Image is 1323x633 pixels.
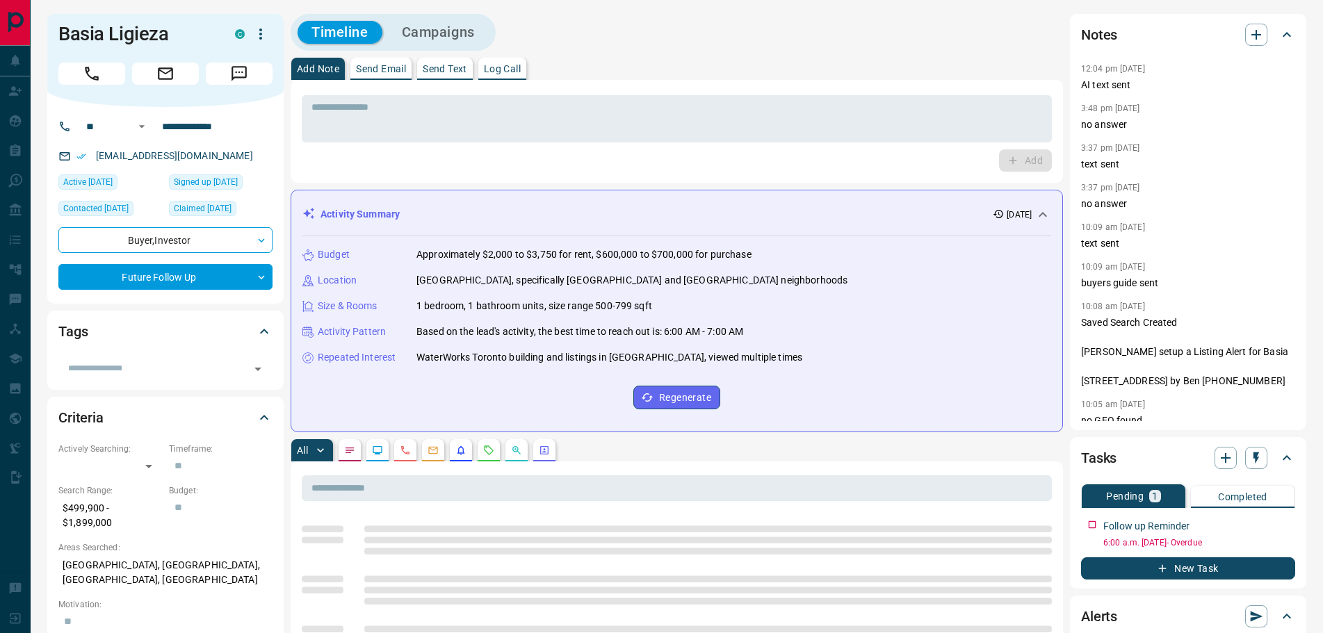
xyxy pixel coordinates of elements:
[1152,491,1158,501] p: 1
[539,445,550,456] svg: Agent Actions
[58,541,273,554] p: Areas Searched:
[356,64,406,74] p: Send Email
[1081,18,1295,51] div: Notes
[318,247,350,262] p: Budget
[1081,64,1145,74] p: 12:04 pm [DATE]
[320,207,400,222] p: Activity Summary
[483,445,494,456] svg: Requests
[58,401,273,434] div: Criteria
[248,359,268,379] button: Open
[298,21,382,44] button: Timeline
[416,299,652,313] p: 1 bedroom, 1 bathroom units, size range 500-799 sqft
[169,484,273,497] p: Budget:
[1081,441,1295,475] div: Tasks
[1081,183,1140,192] p: 3:37 pm [DATE]
[58,484,162,497] p: Search Range:
[318,350,396,365] p: Repeated Interest
[1081,413,1295,428] p: no GEO found
[1218,492,1267,502] p: Completed
[169,443,273,455] p: Timeframe:
[132,63,199,85] span: Email
[1081,315,1295,388] p: Saved Search Created [PERSON_NAME] setup a Listing Alert for Basia [STREET_ADDRESS] by Ben [PHONE...
[1081,157,1295,172] p: text sent
[1081,236,1295,251] p: text sent
[1081,447,1117,469] h2: Tasks
[484,64,521,74] p: Log Call
[455,445,466,456] svg: Listing Alerts
[1081,400,1145,409] p: 10:05 am [DATE]
[344,445,355,456] svg: Notes
[1081,197,1295,211] p: no answer
[416,350,802,365] p: WaterWorks Toronto building and listings in [GEOGRAPHIC_DATA], viewed multiple times
[1007,208,1032,221] p: [DATE]
[133,118,150,135] button: Open
[318,273,357,288] p: Location
[174,202,232,215] span: Claimed [DATE]
[372,445,383,456] svg: Lead Browsing Activity
[58,320,88,343] h2: Tags
[423,64,467,74] p: Send Text
[174,175,238,189] span: Signed up [DATE]
[58,227,273,253] div: Buyer , Investor
[169,201,273,220] div: Mon Feb 24 2025
[96,150,253,161] a: [EMAIL_ADDRESS][DOMAIN_NAME]
[58,264,273,290] div: Future Follow Up
[1081,302,1145,311] p: 10:08 am [DATE]
[58,201,162,220] div: Mon Sep 08 2025
[416,247,752,262] p: Approximately $2,000 to $3,750 for rent, $600,000 to $700,000 for purchase
[416,324,743,339] p: Based on the lead's activity, the best time to reach out is: 6:00 AM - 7:00 AM
[58,497,162,534] p: $499,900 - $1,899,000
[58,63,125,85] span: Call
[1081,557,1295,579] button: New Task
[1106,491,1144,501] p: Pending
[1081,600,1295,633] div: Alerts
[428,445,439,456] svg: Emails
[1081,276,1295,290] p: buyers guide sent
[206,63,273,85] span: Message
[58,23,214,45] h1: Basia Ligieza
[1103,519,1190,534] p: Follow up Reminder
[633,386,720,409] button: Regenerate
[1081,104,1140,113] p: 3:48 pm [DATE]
[58,598,273,611] p: Motivation:
[63,175,113,189] span: Active [DATE]
[1081,262,1145,272] p: 10:09 am [DATE]
[297,64,339,74] p: Add Note
[235,29,245,39] div: condos.ca
[1081,605,1117,627] h2: Alerts
[169,174,273,194] div: Mon Apr 20 2015
[511,445,522,456] svg: Opportunities
[297,445,308,455] p: All
[1081,222,1145,232] p: 10:09 am [DATE]
[1081,117,1295,132] p: no answer
[318,324,386,339] p: Activity Pattern
[58,554,273,591] p: [GEOGRAPHIC_DATA], [GEOGRAPHIC_DATA], [GEOGRAPHIC_DATA], [GEOGRAPHIC_DATA]
[76,151,86,161] svg: Email Verified
[1081,24,1117,46] h2: Notes
[58,174,162,194] div: Sat Sep 06 2025
[1081,78,1295,92] p: AI text sent
[318,299,378,313] p: Size & Rooms
[58,315,273,348] div: Tags
[58,406,104,429] h2: Criteria
[388,21,489,44] button: Campaigns
[1081,143,1140,153] p: 3:37 pm [DATE]
[416,273,847,288] p: [GEOGRAPHIC_DATA], specifically [GEOGRAPHIC_DATA] and [GEOGRAPHIC_DATA] neighborhoods
[400,445,411,456] svg: Calls
[1103,536,1295,549] p: 6:00 a.m. [DATE] - Overdue
[58,443,162,455] p: Actively Searching:
[63,202,129,215] span: Contacted [DATE]
[302,202,1051,227] div: Activity Summary[DATE]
